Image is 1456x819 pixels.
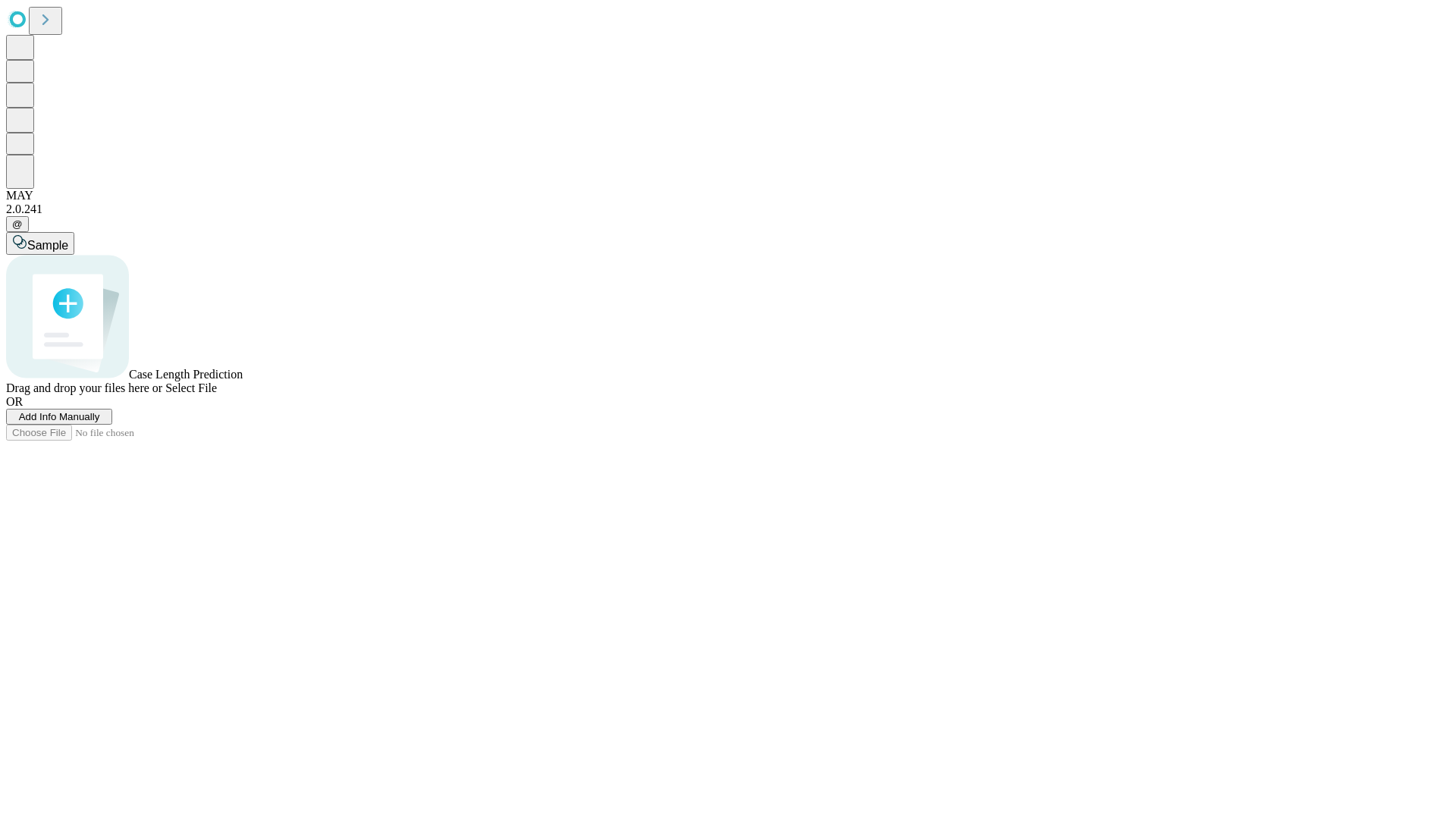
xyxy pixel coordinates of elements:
span: Drag and drop your files here or [6,381,162,394]
span: OR [6,395,23,408]
span: Add Info Manually [19,411,100,422]
button: Sample [6,232,74,255]
button: Add Info Manually [6,409,112,425]
span: Sample [27,239,68,252]
button: @ [6,216,29,232]
div: 2.0.241 [6,202,1450,216]
span: @ [12,218,23,230]
span: Select File [165,381,217,394]
div: MAY [6,189,1450,202]
span: Case Length Prediction [129,368,243,381]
